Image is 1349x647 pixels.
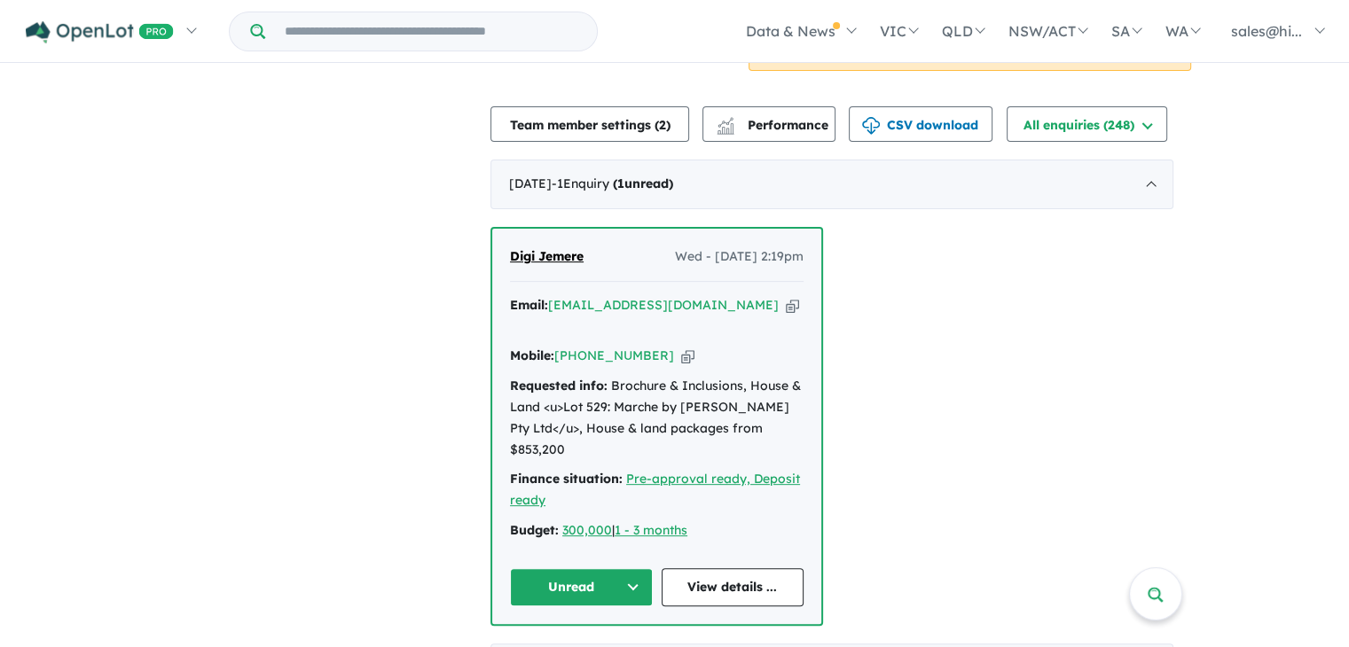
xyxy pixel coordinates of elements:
span: - 1 Enquir y [552,175,673,191]
a: Digi Jemere [510,246,584,268]
a: [PHONE_NUMBER] [554,347,674,363]
a: View details ... [662,568,804,606]
a: Pre-approval ready, Deposit ready [510,471,800,508]
button: All enquiries (248) [1007,106,1167,142]
input: Try estate name, suburb, builder or developer [269,12,593,51]
strong: Budget: [510,522,559,538]
img: Openlot PRO Logo White [26,21,174,43]
span: Wed - [DATE] 2:19pm [675,246,804,268]
div: | [510,520,804,542]
a: 300,000 [562,522,612,538]
a: [EMAIL_ADDRESS][DOMAIN_NAME] [548,297,779,313]
span: 2 [659,117,666,133]
button: Copy [681,347,694,365]
strong: Finance situation: [510,471,623,487]
img: bar-chart.svg [717,123,734,135]
strong: Mobile: [510,347,554,363]
button: Unread [510,568,653,606]
img: download icon [862,117,880,135]
button: CSV download [849,106,992,142]
span: Digi Jemere [510,248,584,264]
div: Brochure & Inclusions, House & Land <u>Lot 529: Marche by [PERSON_NAME] Pty Ltd</u>, House & land... [510,376,804,460]
strong: Email: [510,297,548,313]
strong: ( unread) [613,175,673,191]
strong: Requested info: [510,378,608,394]
img: line-chart.svg [718,117,733,127]
span: Performance [719,117,828,133]
button: Performance [702,106,835,142]
span: 1 [617,175,624,191]
button: Team member settings (2) [490,106,689,142]
div: [DATE] [490,160,1173,209]
span: sales@hi... [1231,22,1302,40]
a: 1 - 3 months [615,522,687,538]
button: Copy [786,296,799,315]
